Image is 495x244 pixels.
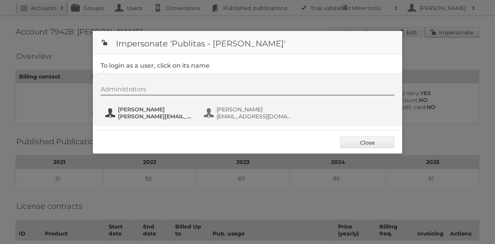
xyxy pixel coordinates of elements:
span: [PERSON_NAME] [217,106,292,113]
span: [PERSON_NAME][EMAIL_ADDRESS][DOMAIN_NAME] [118,113,193,120]
div: Administrators [101,85,394,96]
h1: Impersonate 'Publitas - [PERSON_NAME]' [93,31,402,54]
a: Close [340,137,394,148]
button: [PERSON_NAME] [EMAIL_ADDRESS][DOMAIN_NAME] [203,105,294,121]
legend: To login as a user, click on its name [101,62,210,69]
span: [EMAIL_ADDRESS][DOMAIN_NAME] [217,113,292,120]
span: [PERSON_NAME] [118,106,193,113]
button: [PERSON_NAME] [PERSON_NAME][EMAIL_ADDRESS][DOMAIN_NAME] [104,105,195,121]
